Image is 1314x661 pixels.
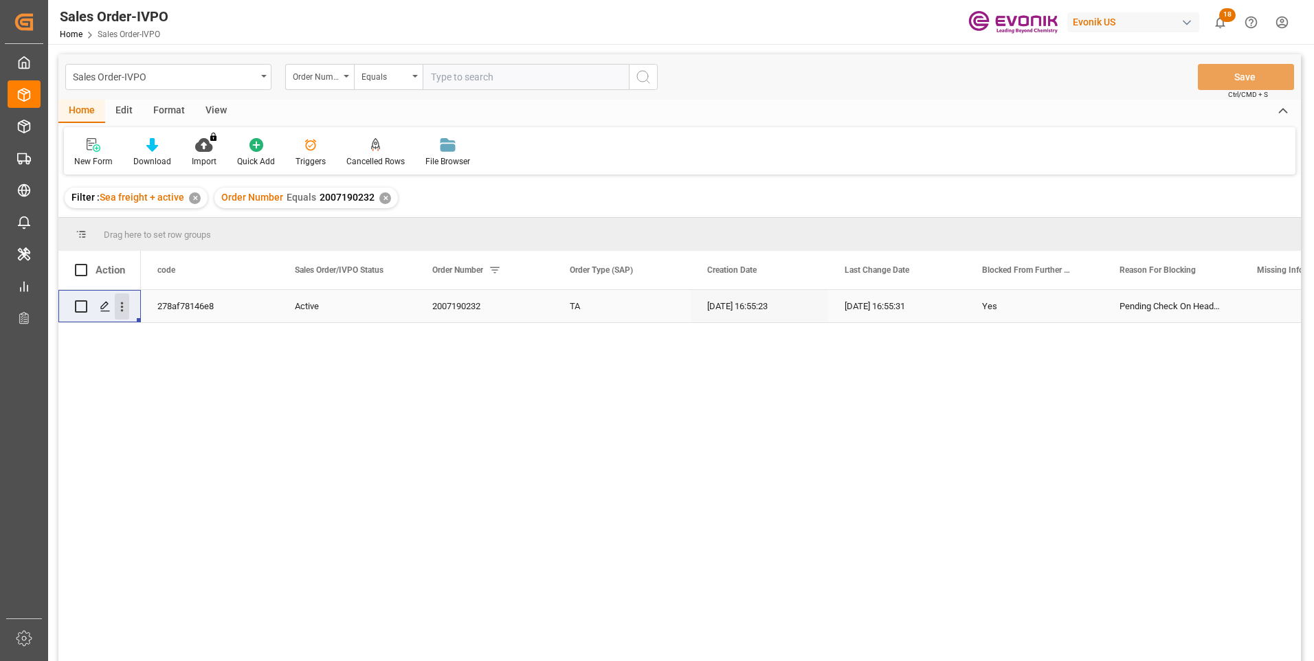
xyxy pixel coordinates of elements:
span: 2007190232 [320,192,375,203]
span: Order Number [221,192,283,203]
span: Drag here to set row groups [104,229,211,240]
span: Ctrl/CMD + S [1228,89,1268,100]
div: Sales Order-IVPO [73,67,256,85]
div: View [195,100,237,123]
div: Edit [105,100,143,123]
button: open menu [354,64,423,90]
a: Home [60,30,82,39]
span: Sales Order/IVPO Status [295,265,383,275]
input: Type to search [423,64,629,90]
button: Evonik US [1067,9,1205,35]
button: open menu [285,64,354,90]
div: Download [133,155,171,168]
div: Triggers [296,155,326,168]
div: Cancelled Rows [346,155,405,168]
div: File Browser [425,155,470,168]
div: Pending Check On Header Level, Special Transport Requirements Unchecked [1103,290,1240,322]
button: open menu [65,64,271,90]
span: Reason For Blocking [1120,265,1196,275]
div: Equals [361,67,408,83]
div: ✕ [189,192,201,204]
img: Evonik-brand-mark-Deep-Purple-RGB.jpeg_1700498283.jpeg [968,10,1058,34]
div: Active [295,291,399,322]
div: Order Number [293,67,339,83]
span: Blocked From Further Processing [982,265,1074,275]
div: Home [58,100,105,123]
div: [DATE] 16:55:31 [828,290,966,322]
button: search button [629,64,658,90]
span: Last Change Date [845,265,909,275]
div: [DATE] 16:55:23 [691,290,828,322]
div: Yes [982,291,1087,322]
div: 278af78146e8 [141,290,278,322]
div: TA [553,290,691,322]
div: 2007190232 [416,290,553,322]
div: Evonik US [1067,12,1199,32]
div: Format [143,100,195,123]
div: Quick Add [237,155,275,168]
div: New Form [74,155,113,168]
span: Order Number [432,265,483,275]
div: Press SPACE to select this row. [58,290,141,323]
span: Creation Date [707,265,757,275]
span: Equals [287,192,316,203]
span: 18 [1219,8,1236,22]
div: Action [96,264,125,276]
div: ✕ [379,192,391,204]
span: Filter : [71,192,100,203]
button: show 18 new notifications [1205,7,1236,38]
span: Sea freight + active [100,192,184,203]
div: Sales Order-IVPO [60,6,168,27]
span: Order Type (SAP) [570,265,633,275]
span: code [157,265,175,275]
button: Help Center [1236,7,1267,38]
button: Save [1198,64,1294,90]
